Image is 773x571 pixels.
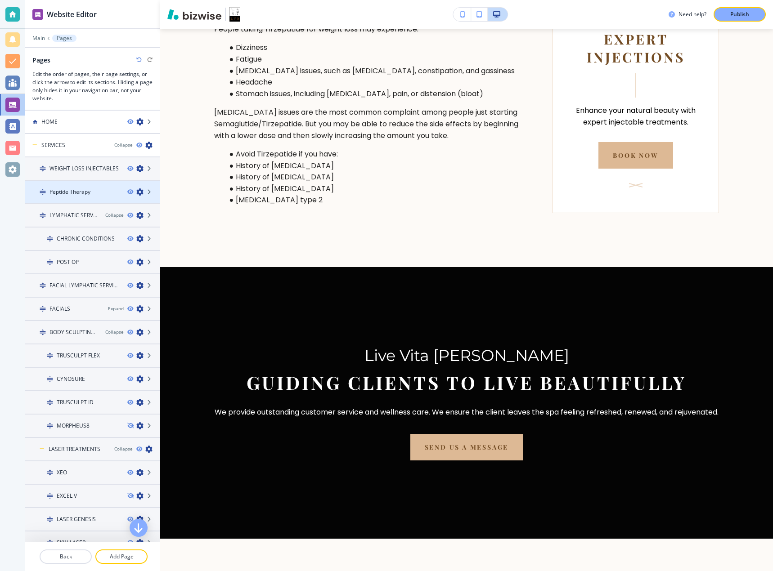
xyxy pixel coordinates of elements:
[47,516,53,522] img: Drag
[25,321,160,438] div: DragBODY SCULPTING SERVICESCollapseDragTRUSCULPT FLEXDragCYNOSUREDragTRUSCULPT IDDragMORPHEUS8
[679,10,706,18] h3: Need help?
[225,54,531,65] li: Fatigue
[40,549,92,564] button: Back
[57,492,77,500] h4: EXCEL V
[25,157,160,181] div: DragWEIGHT LOSS INJECTABLES
[49,445,100,453] h4: LASER TREATMENTS
[25,461,160,485] div: DragXEO
[41,118,58,126] h4: HOME
[32,70,153,103] h3: Edit the order of pages, their page settings, or click the arrow to edit its sections. Hiding a p...
[40,553,91,561] p: Back
[225,194,531,206] li: [MEDICAL_DATA] type 2
[40,282,46,289] img: Drag
[32,55,50,65] h2: Pages
[210,345,723,366] p: Live Vita [PERSON_NAME]
[225,183,531,195] li: History of [MEDICAL_DATA]
[105,212,124,219] button: Collapse
[47,9,97,20] h2: Website Editor
[210,406,723,418] p: We provide outstanding customer service and wellness care. We ensure the client leaves the spa fe...
[47,236,53,242] img: Drag
[225,42,531,54] li: Dizziness
[225,148,531,160] li: Avoid Tirzepatide if you have:
[25,531,160,555] div: DragSKIN LASER
[49,328,98,336] h4: BODY SCULPTING SERVICES
[214,23,531,35] p: People taking Tirzepatide for weight loss may experience:
[47,352,53,359] img: Drag
[52,35,76,42] button: Pages
[49,281,120,290] h4: FACIAL LYMPHATIC SERVICES
[25,181,160,204] div: DragPeptide Therapy
[25,111,160,134] div: HOME
[214,107,531,141] p: [MEDICAL_DATA] issues are the most common complaint among people just starting Semaglutide/Tirzep...
[225,76,531,88] li: Headache
[114,446,133,452] button: Collapse
[49,165,119,173] h4: WEIGHT LOSS INJECTABLES
[57,35,72,41] p: Pages
[47,259,53,265] img: Drag
[47,376,53,382] img: Drag
[108,305,124,312] button: Expand
[57,352,100,360] h4: TRUSCULPT FLEX
[25,368,160,391] div: DragCYNOSURE
[47,540,53,546] img: Drag
[47,423,53,429] img: Drag
[167,9,221,20] img: Bizwise Logo
[25,204,160,274] div: DragLYMPHATIC SERVICESCollapseDragCHRONIC CONDITIONSDragPOST OP
[57,398,94,406] h4: TRUSCULPT ID
[225,160,531,172] li: History of [MEDICAL_DATA]
[47,469,53,476] img: Drag
[25,508,160,531] div: DragLASER GENESIS
[225,65,531,76] li: [MEDICAL_DATA] issues, such as [MEDICAL_DATA], constipation, and gassiness
[105,329,124,335] button: Collapse
[47,399,53,406] img: Drag
[40,306,46,312] img: Drag
[95,549,148,564] button: Add Page
[49,188,90,196] h4: Peptide Therapy
[32,9,43,20] img: editor icon
[25,344,160,368] div: DragTRUSCULPT FLEX
[47,493,53,499] img: Drag
[32,35,45,41] button: Main
[57,468,67,477] h4: XEO
[57,258,79,266] h4: POST OP
[25,391,160,415] div: DragTRUSCULPT ID
[25,415,160,438] div: DragMORPHEUS8
[57,515,96,523] h4: LASER GENESIS
[225,171,531,183] li: History of [MEDICAL_DATA]
[57,375,85,383] h4: CYNOSURE
[41,141,65,149] h4: SERVICES
[114,142,133,148] button: Collapse
[96,553,147,561] p: Add Page
[40,189,46,195] img: Drag
[57,422,90,430] h4: MORPHEUS8
[40,165,46,172] img: Drag
[57,539,85,547] h4: SKIN LASER
[410,434,523,460] button: SEND US A MESSAGE
[730,10,749,18] p: Publish
[210,371,723,393] h2: GUIDING CLIENTS TO LIVE BEAUTIFULLY
[225,88,531,100] li: Stomach issues, including [MEDICAL_DATA], pain, or distension (bloat)
[571,105,701,128] p: Enhance your natural beauty with expert injectable treatments.
[25,228,160,251] div: DragCHRONIC CONDITIONS
[25,298,160,321] div: DragFACIALSExpand
[25,485,160,508] div: DragEXCEL V
[40,212,46,219] img: Drag
[229,7,240,22] img: Your Logo
[49,305,70,313] h4: FACIALS
[714,7,766,22] button: Publish
[25,274,160,298] div: DragFACIAL LYMPHATIC SERVICES
[49,211,98,219] h4: LYMPHATIC SERVICES
[598,142,673,169] a: Book Now
[57,235,115,243] h4: CHRONIC CONDITIONS
[25,251,160,274] div: DragPOST OP
[40,329,46,335] img: Drag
